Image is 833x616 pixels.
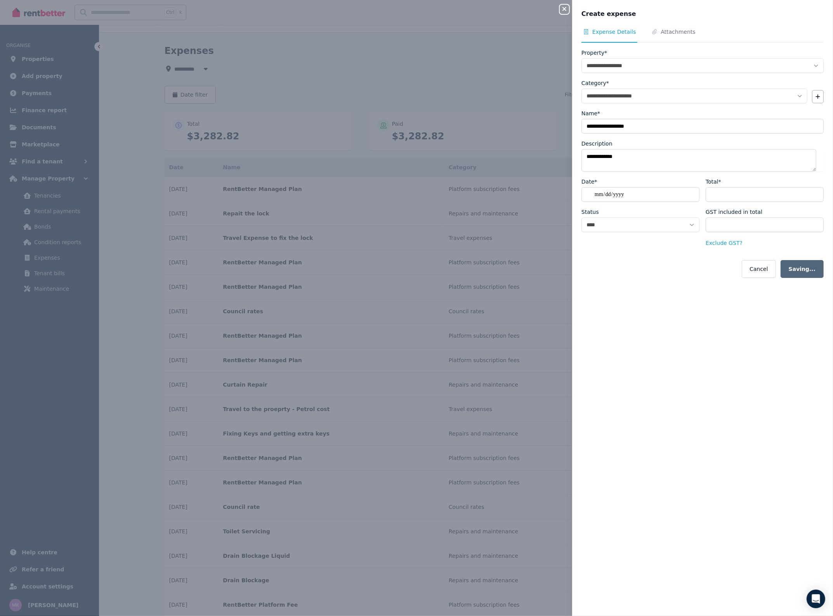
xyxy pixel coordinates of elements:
[581,208,599,216] label: Status
[706,208,762,216] label: GST included in total
[581,9,636,19] span: Create expense
[581,28,824,43] nav: Tabs
[592,28,636,36] span: Expense Details
[661,28,695,36] span: Attachments
[581,178,597,186] label: Date*
[706,178,721,186] label: Total*
[581,109,600,117] label: Name*
[581,140,613,147] label: Description
[581,49,607,57] label: Property*
[742,260,776,278] button: Cancel
[706,239,743,247] button: Exclude GST?
[581,79,609,87] label: Category*
[807,590,825,608] div: Open Intercom Messenger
